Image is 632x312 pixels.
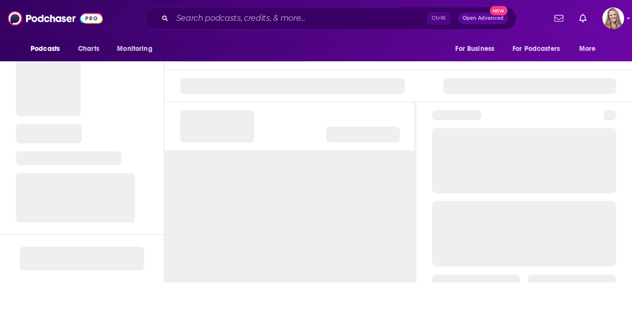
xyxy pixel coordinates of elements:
span: Charts [78,42,99,56]
button: Show profile menu [602,7,624,29]
button: open menu [448,40,507,58]
button: Open AdvancedNew [458,12,508,24]
img: User Profile [602,7,624,29]
button: open menu [24,40,73,58]
input: Search podcasts, credits, & more... [172,10,427,26]
a: Show notifications dropdown [551,10,567,27]
span: Ctrl K [427,12,450,25]
span: Logged in as KirstinPitchPR [602,7,624,29]
div: Search podcasts, credits, & more... [145,7,516,30]
button: open menu [110,40,165,58]
span: Open Advanced [463,16,504,21]
span: New [490,6,508,15]
a: Show notifications dropdown [575,10,591,27]
img: Podchaser - Follow, Share and Rate Podcasts [8,9,103,28]
span: Podcasts [31,42,60,56]
span: More [579,42,596,56]
button: open menu [506,40,574,58]
span: For Business [455,42,494,56]
span: For Podcasters [513,42,560,56]
button: open menu [572,40,608,58]
a: Charts [72,40,105,58]
span: Monitoring [117,42,152,56]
